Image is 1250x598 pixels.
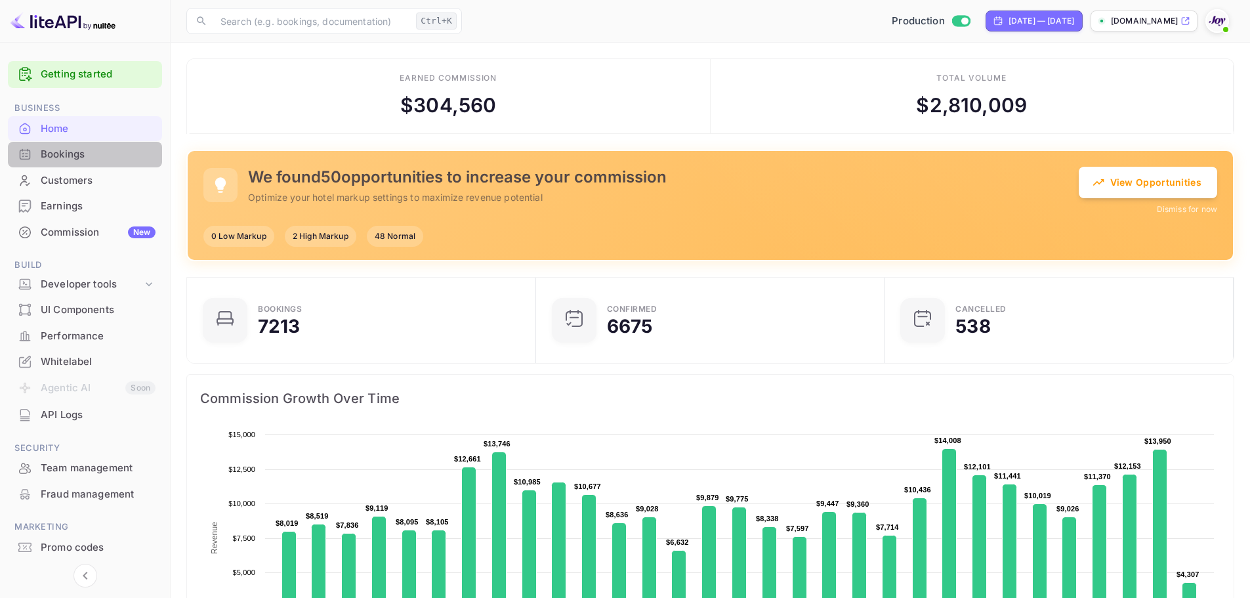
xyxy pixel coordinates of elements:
span: Marketing [8,520,162,534]
text: $7,597 [786,524,809,532]
div: Fraud management [8,482,162,507]
button: Dismiss for now [1157,203,1217,215]
text: $10,677 [574,482,601,490]
div: UI Components [8,297,162,323]
text: $12,101 [964,463,991,471]
div: Promo codes [41,540,156,555]
a: Fraud management [8,482,162,506]
text: $11,370 [1084,473,1111,481]
div: Ctrl+K [416,12,457,30]
a: API Logs [8,402,162,427]
span: Commission Growth Over Time [200,388,1220,409]
text: $12,500 [228,465,255,473]
div: Developer tools [8,273,162,296]
span: 48 Normal [367,230,423,242]
span: Business [8,101,162,116]
a: UI Components [8,297,162,322]
text: $12,661 [454,455,481,463]
a: Promo codes [8,535,162,559]
div: CommissionNew [8,220,162,246]
text: $12,153 [1114,462,1141,470]
text: $9,775 [726,495,749,503]
div: API Logs [8,402,162,428]
text: $11,441 [994,472,1021,480]
div: Switch to Sandbox mode [886,14,975,29]
div: Bookings [8,142,162,167]
img: With Joy [1207,11,1228,32]
text: $9,119 [365,504,388,512]
img: LiteAPI logo [10,11,115,32]
text: $8,095 [396,518,419,526]
text: $13,950 [1144,437,1171,445]
input: Search (e.g. bookings, documentation) [213,8,411,34]
a: Earnings [8,194,162,218]
div: Earned commission [400,72,497,84]
div: API Logs [41,408,156,423]
text: $9,447 [816,500,839,507]
span: Production [892,14,945,29]
div: 538 [955,317,990,335]
text: $5,000 [232,568,255,576]
div: Earnings [8,194,162,219]
text: $8,636 [606,511,629,519]
text: $8,019 [276,519,299,527]
text: $10,436 [904,486,931,494]
text: $9,360 [846,500,869,508]
div: 6675 [607,317,653,335]
a: CommissionNew [8,220,162,244]
text: $13,746 [484,440,510,448]
p: Optimize your hotel markup settings to maximize revenue potential [248,190,667,204]
div: Fraud management [41,487,156,502]
a: Home [8,116,162,140]
text: $7,500 [232,534,255,542]
div: UI Components [41,303,156,318]
text: $10,000 [228,500,255,507]
div: Performance [8,324,162,349]
div: Customers [8,168,162,194]
text: Revenue [210,522,219,554]
text: $7,836 [336,521,359,529]
span: 2 High Markup [285,230,356,242]
a: Team management [8,456,162,480]
div: Commission [41,225,156,240]
a: Bookings [8,142,162,166]
text: $9,879 [696,494,719,502]
text: $4,307 [1177,570,1199,578]
text: $8,105 [426,518,449,526]
div: Bookings [41,147,156,162]
div: Whitelabel [8,349,162,375]
div: Click to change the date range period [986,11,1083,32]
div: Bookings [258,305,302,313]
text: $10,019 [1024,492,1051,500]
a: Performance [8,324,162,348]
text: $8,519 [306,512,329,520]
button: Collapse navigation [73,564,97,587]
a: Whitelabel [8,349,162,374]
div: CANCELLED [955,305,1007,313]
div: Whitelabel [41,354,156,370]
text: $14,008 [934,437,961,444]
div: $ 2,810,009 [916,91,1027,120]
div: $ 304,560 [400,91,496,120]
div: Customers [41,173,156,188]
h5: We found 50 opportunities to increase your commission [248,167,667,188]
text: $10,985 [514,478,541,486]
button: View Opportunities [1079,167,1217,198]
div: Confirmed [607,305,657,313]
div: [DATE] — [DATE] [1009,15,1074,27]
text: $9,028 [636,505,659,513]
div: Getting started [8,61,162,88]
a: Getting started [41,67,156,82]
span: Build [8,258,162,272]
div: Total volume [936,72,1007,84]
text: $6,632 [666,538,689,546]
div: New [128,226,156,238]
div: 7213 [258,317,301,335]
a: Customers [8,168,162,192]
div: Home [41,121,156,137]
div: Team management [8,456,162,481]
text: $7,714 [876,523,899,531]
div: Team management [41,461,156,476]
div: Performance [41,329,156,344]
p: [DOMAIN_NAME] [1111,15,1178,27]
